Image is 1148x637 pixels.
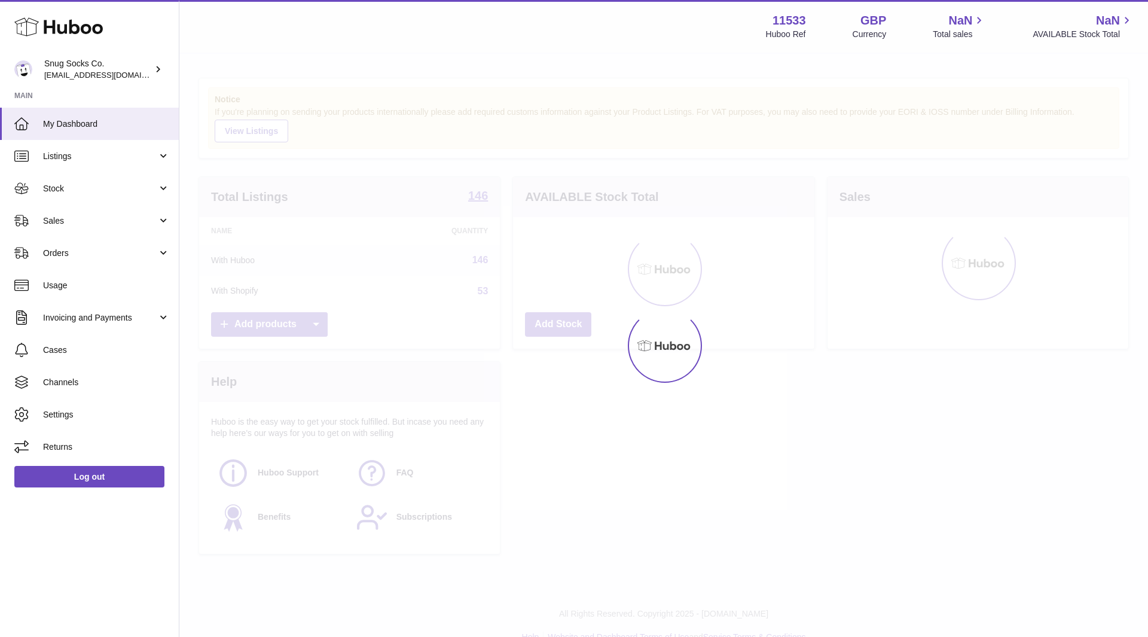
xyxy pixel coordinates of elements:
[948,13,972,29] span: NaN
[43,151,157,162] span: Listings
[1033,29,1134,40] span: AVAILABLE Stock Total
[44,70,176,80] span: [EMAIL_ADDRESS][DOMAIN_NAME]
[933,29,986,40] span: Total sales
[933,13,986,40] a: NaN Total sales
[766,29,806,40] div: Huboo Ref
[43,345,170,356] span: Cases
[43,118,170,130] span: My Dashboard
[860,13,886,29] strong: GBP
[43,377,170,388] span: Channels
[43,183,157,194] span: Stock
[773,13,806,29] strong: 11533
[14,466,164,487] a: Log out
[853,29,887,40] div: Currency
[1096,13,1120,29] span: NaN
[43,280,170,291] span: Usage
[43,409,170,420] span: Settings
[43,215,157,227] span: Sales
[43,312,157,324] span: Invoicing and Payments
[14,60,32,78] img: info@snugsocks.co.uk
[44,58,152,81] div: Snug Socks Co.
[1033,13,1134,40] a: NaN AVAILABLE Stock Total
[43,248,157,259] span: Orders
[43,441,170,453] span: Returns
